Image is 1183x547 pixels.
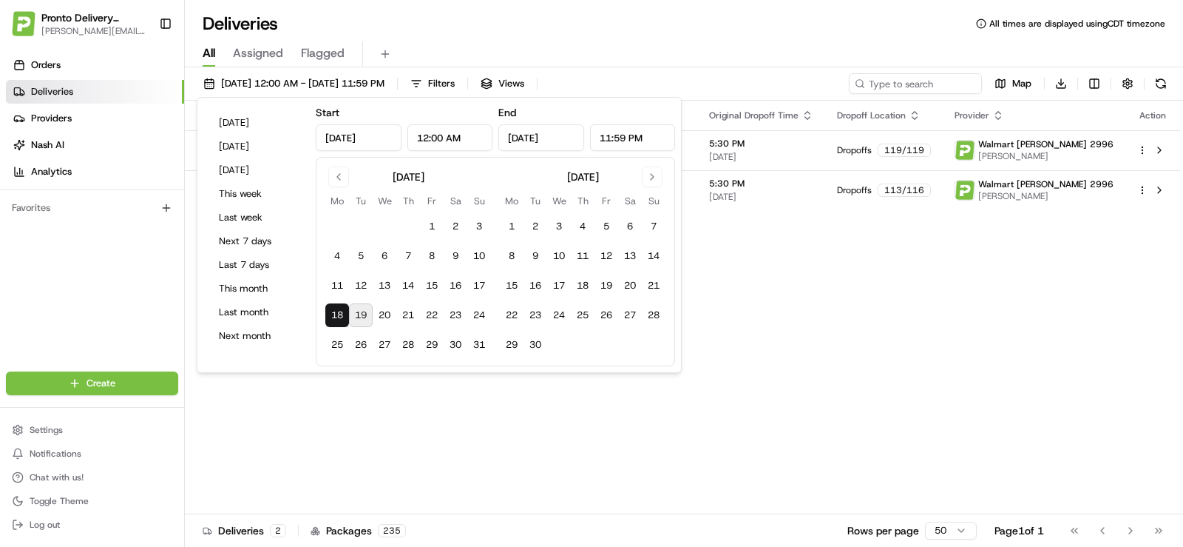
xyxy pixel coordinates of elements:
[31,58,61,72] span: Orders
[221,77,384,90] span: [DATE] 12:00 AM - [DATE] 11:59 PM
[373,274,396,298] button: 13
[6,443,178,464] button: Notifications
[547,303,571,327] button: 24
[444,274,467,298] button: 16
[349,193,373,209] th: Tuesday
[523,303,547,327] button: 23
[847,523,919,538] p: Rows per page
[523,244,547,268] button: 9
[955,110,989,121] span: Provider
[316,106,339,119] label: Start
[349,274,373,298] button: 12
[571,274,594,298] button: 18
[197,73,391,94] button: [DATE] 12:00 AM - [DATE] 11:59 PM
[500,274,523,298] button: 15
[594,274,618,298] button: 19
[212,326,301,346] button: Next month
[38,95,244,111] input: Clear
[30,495,89,507] span: Toggle Theme
[316,124,401,151] input: Date
[878,144,931,157] div: 119 / 119
[212,302,301,323] button: Last month
[618,193,642,209] th: Saturday
[407,124,493,151] input: Time
[642,215,665,238] button: 7
[325,333,349,357] button: 25
[1137,110,1168,121] div: Action
[373,244,396,268] button: 6
[594,193,618,209] th: Friday
[878,184,931,197] div: 113 / 116
[6,420,178,440] button: Settings
[444,193,467,209] th: Saturday
[420,244,444,268] button: 8
[467,215,491,238] button: 3
[498,124,584,151] input: Date
[571,303,594,327] button: 25
[15,216,27,228] div: 📗
[594,303,618,327] button: 26
[618,303,642,327] button: 27
[837,144,872,156] span: Dropoffs
[396,193,420,209] th: Thursday
[547,274,571,298] button: 17
[147,251,179,262] span: Pylon
[420,274,444,298] button: 15
[30,519,60,531] span: Log out
[6,160,184,184] a: Analytics
[498,77,524,90] span: Views
[849,73,982,94] input: Type to search
[618,215,642,238] button: 6
[87,377,115,390] span: Create
[140,215,237,229] span: API Documentation
[444,333,467,357] button: 30
[393,170,424,184] div: [DATE]
[642,244,665,268] button: 14
[311,523,406,538] div: Packages
[203,44,215,62] span: All
[500,303,523,327] button: 22
[837,110,906,121] span: Dropoff Location
[444,244,467,268] button: 9
[571,215,594,238] button: 4
[420,333,444,357] button: 29
[1150,73,1171,94] button: Refresh
[547,244,571,268] button: 10
[955,141,974,160] img: profile_internal_provider_pronto_delivery_service_internal.png
[709,138,813,150] span: 5:30 PM
[523,193,547,209] th: Tuesday
[212,255,301,275] button: Last 7 days
[618,274,642,298] button: 20
[203,523,286,538] div: Deliveries
[467,303,491,327] button: 24
[396,274,420,298] button: 14
[41,10,147,25] button: Pronto Delivery Service
[6,6,153,41] button: Pronto Delivery ServicePronto Delivery Service[PERSON_NAME][EMAIL_ADDRESS][DOMAIN_NAME]
[404,73,461,94] button: Filters
[50,141,243,156] div: Start new chat
[30,448,81,460] span: Notifications
[571,193,594,209] th: Thursday
[1012,77,1031,90] span: Map
[270,524,286,537] div: 2
[6,514,178,535] button: Log out
[523,215,547,238] button: 2
[642,303,665,327] button: 28
[955,181,974,200] img: profile_internal_provider_pronto_delivery_service_internal.png
[709,151,813,163] span: [DATE]
[373,333,396,357] button: 27
[474,73,531,94] button: Views
[547,215,571,238] button: 3
[15,141,41,168] img: 1736555255976-a54dd68f-1ca7-489b-9aae-adbdc363a1c4
[590,124,676,151] input: Time
[30,424,63,436] span: Settings
[420,193,444,209] th: Friday
[212,207,301,228] button: Last week
[444,215,467,238] button: 2
[6,80,184,104] a: Deliveries
[467,333,491,357] button: 31
[994,523,1044,538] div: Page 1 of 1
[104,250,179,262] a: Powered byPylon
[467,244,491,268] button: 10
[978,138,1113,150] span: Walmart [PERSON_NAME] 2996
